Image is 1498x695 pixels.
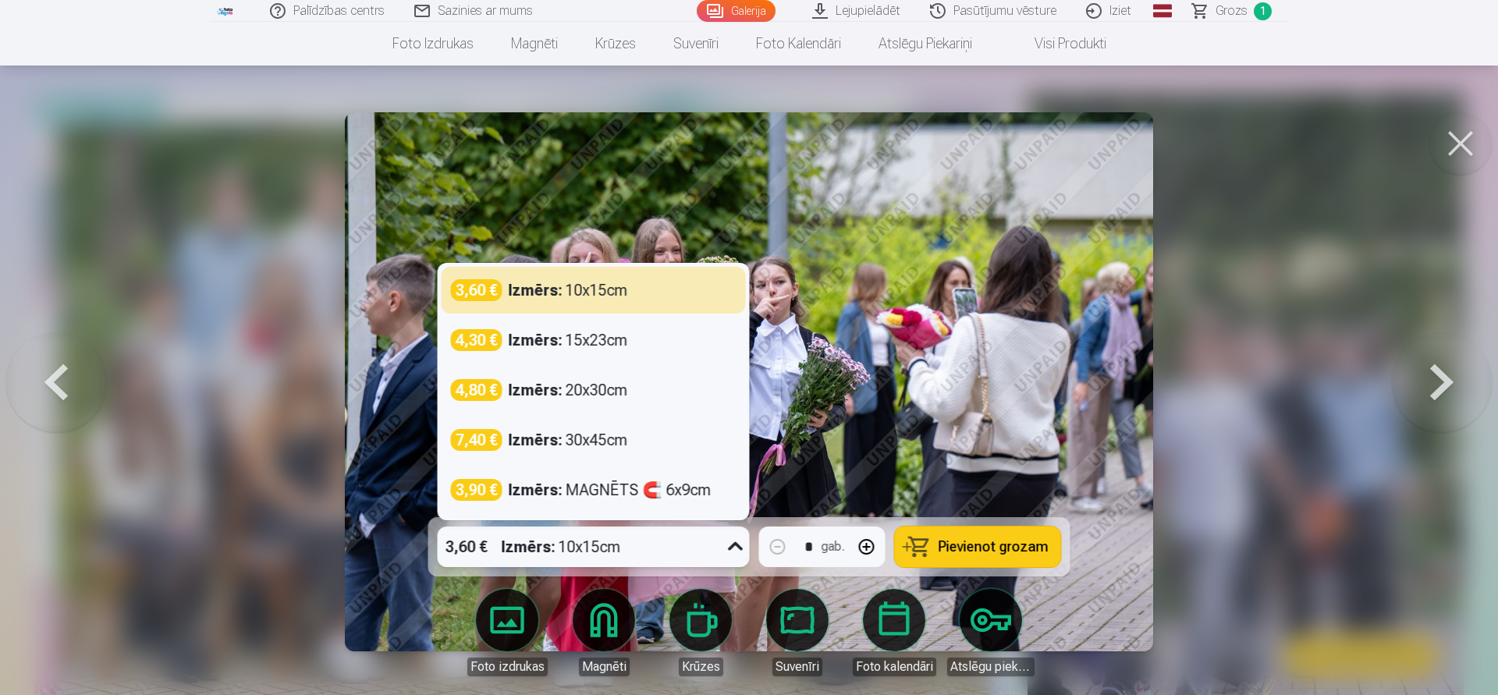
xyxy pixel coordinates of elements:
div: Magnēti [579,658,630,676]
a: Foto izdrukas [463,589,551,676]
div: 3,60 € [438,527,495,567]
div: 10x15cm [502,527,621,567]
span: Pievienot grozam [939,540,1049,554]
button: Pievienot grozam [895,527,1061,567]
a: Foto kalendāri [850,589,938,676]
div: 20x30cm [509,379,628,401]
span: Grozs [1216,2,1248,20]
div: 30x45cm [509,429,628,451]
a: Atslēgu piekariņi [860,22,991,66]
a: Foto kalendāri [737,22,860,66]
a: Magnēti [492,22,577,66]
div: 4,80 € [451,379,502,401]
div: 4,30 € [451,329,502,351]
img: /fa3 [217,6,234,16]
div: 3,90 € [451,479,502,501]
div: Foto izdrukas [467,658,548,676]
a: Magnēti [560,589,648,676]
strong: Izmērs : [502,536,556,558]
div: 15x23cm [509,329,628,351]
strong: Izmērs : [509,429,563,451]
a: Visi produkti [991,22,1125,66]
a: Krūzes [657,589,744,676]
div: gab. [822,537,845,556]
div: 10x15cm [509,279,628,301]
a: Suvenīri [655,22,737,66]
div: MAGNĒTS 🧲 6x9cm [509,479,712,501]
div: 3,60 € [451,279,502,301]
div: Atslēgu piekariņi [947,658,1035,676]
a: Atslēgu piekariņi [947,589,1035,676]
a: Foto izdrukas [374,22,492,66]
div: Suvenīri [772,658,822,676]
strong: Izmērs : [509,379,563,401]
div: Krūzes [679,658,723,676]
strong: Izmērs : [509,479,563,501]
strong: Izmērs : [509,329,563,351]
a: Suvenīri [754,589,841,676]
a: Krūzes [577,22,655,66]
strong: Izmērs : [509,279,563,301]
div: 7,40 € [451,429,502,451]
div: Foto kalendāri [853,658,936,676]
span: 1 [1254,2,1272,20]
